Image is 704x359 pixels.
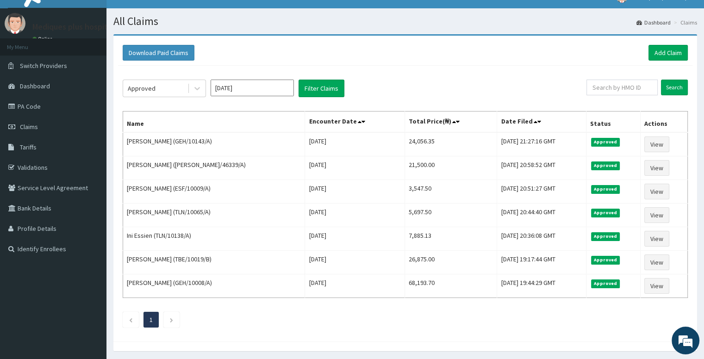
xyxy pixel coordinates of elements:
[497,132,586,156] td: [DATE] 21:27:16 GMT
[497,111,586,133] th: Date Filed
[672,19,697,26] li: Claims
[305,274,405,298] td: [DATE]
[113,15,697,27] h1: All Claims
[641,111,688,133] th: Actions
[123,156,305,180] td: [PERSON_NAME] ([PERSON_NAME]/46339/A)
[20,62,67,70] span: Switch Providers
[405,111,497,133] th: Total Price(₦)
[123,204,305,227] td: [PERSON_NAME] (TLN/10065/A)
[591,232,620,241] span: Approved
[129,316,133,324] a: Previous page
[20,143,37,151] span: Tariffs
[405,227,497,251] td: 7,885.13
[644,184,669,199] a: View
[405,274,497,298] td: 68,193.70
[586,80,658,95] input: Search by HMO ID
[305,251,405,274] td: [DATE]
[644,207,669,223] a: View
[32,36,55,42] a: Online
[591,209,620,217] span: Approved
[305,111,405,133] th: Encounter Date
[211,80,294,96] input: Select Month and Year
[123,227,305,251] td: Ini Essien (TLN/10138/A)
[648,45,688,61] a: Add Claim
[591,256,620,264] span: Approved
[128,84,156,93] div: Approved
[5,13,25,34] img: User Image
[591,185,620,193] span: Approved
[48,52,156,64] div: Chat with us now
[152,5,174,27] div: Minimize live chat window
[636,19,671,26] a: Dashboard
[20,123,38,131] span: Claims
[5,253,176,285] textarea: Type your message and hit 'Enter'
[497,156,586,180] td: [DATE] 20:58:52 GMT
[591,161,620,170] span: Approved
[123,111,305,133] th: Name
[150,316,153,324] a: Page 1 is your current page
[661,80,688,95] input: Search
[299,80,344,97] button: Filter Claims
[497,180,586,204] td: [DATE] 20:51:27 GMT
[586,111,640,133] th: Status
[644,136,669,152] a: View
[20,82,50,90] span: Dashboard
[305,180,405,204] td: [DATE]
[644,254,669,270] a: View
[405,180,497,204] td: 3,547.50
[123,132,305,156] td: [PERSON_NAME] (GEH/10143/A)
[497,204,586,227] td: [DATE] 20:44:40 GMT
[305,156,405,180] td: [DATE]
[305,204,405,227] td: [DATE]
[644,278,669,294] a: View
[644,160,669,176] a: View
[591,138,620,146] span: Approved
[405,251,497,274] td: 26,875.00
[32,23,114,31] p: Mediques plus hospital
[54,117,128,210] span: We're online!
[17,46,37,69] img: d_794563401_company_1708531726252_794563401
[123,180,305,204] td: [PERSON_NAME] (ESF/10009/A)
[405,156,497,180] td: 21,500.00
[305,132,405,156] td: [DATE]
[405,132,497,156] td: 24,056.35
[591,279,620,288] span: Approved
[123,274,305,298] td: [PERSON_NAME] (GEH/10008/A)
[169,316,174,324] a: Next page
[497,227,586,251] td: [DATE] 20:36:08 GMT
[405,204,497,227] td: 5,697.50
[123,251,305,274] td: [PERSON_NAME] (TBE/10019/B)
[305,227,405,251] td: [DATE]
[497,251,586,274] td: [DATE] 19:17:44 GMT
[644,231,669,247] a: View
[497,274,586,298] td: [DATE] 19:44:29 GMT
[123,45,194,61] button: Download Paid Claims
